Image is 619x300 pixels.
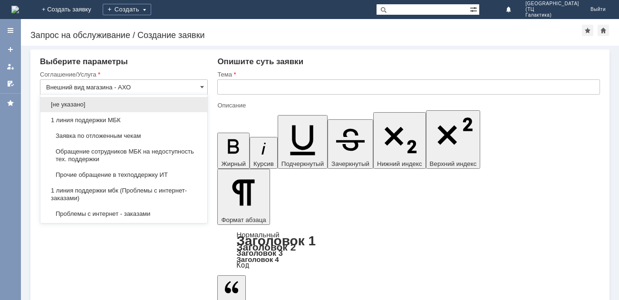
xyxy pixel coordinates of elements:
span: Выберите параметры [40,57,128,66]
a: Мои согласования [3,76,18,91]
a: Мои заявки [3,59,18,74]
span: [GEOGRAPHIC_DATA] [525,1,579,7]
div: Описание [217,102,598,108]
span: Опишите суть заявки [217,57,303,66]
button: Верхний индекс [426,110,481,169]
span: (ТЦ [525,7,579,12]
div: Добавить в избранное [582,25,593,36]
span: Обращение сотрудников МБК на недоступность тех. поддержки [46,148,202,163]
span: Формат абзаца [221,216,266,223]
a: Перейти на домашнюю страницу [11,6,19,13]
a: Заголовок 2 [236,242,296,252]
button: Курсив [250,137,278,169]
span: Галактика) [525,12,579,18]
span: Заявка по отложенным чекам [46,132,202,140]
div: Соглашение/Услуга [40,71,206,77]
button: Формат абзаца [217,169,270,225]
span: Курсив [253,160,274,167]
div: Сделать домашней страницей [598,25,609,36]
button: Жирный [217,133,250,169]
span: Нижний индекс [377,160,422,167]
span: [не указано] [46,101,202,108]
div: Формат абзаца [217,232,600,269]
a: Создать заявку [3,42,18,57]
span: Расширенный поиск [470,4,479,13]
button: Зачеркнутый [328,119,373,169]
span: 1 линия поддержки мбк (Проблемы с интернет-заказами) [46,187,202,202]
div: Создать [103,4,151,15]
span: Зачеркнутый [331,160,369,167]
span: Проблемы с интернет - заказами [46,210,202,218]
span: 1 линия поддержки МБК [46,116,202,124]
span: Подчеркнутый [281,160,324,167]
a: Код [236,261,249,270]
button: Нижний индекс [373,112,426,169]
a: Заголовок 4 [236,255,279,263]
img: logo [11,6,19,13]
a: Заголовок 3 [236,249,282,257]
div: Тема [217,71,598,77]
button: Подчеркнутый [278,115,328,169]
span: Верхний индекс [430,160,477,167]
a: Нормальный [236,231,279,239]
div: Запрос на обслуживание / Создание заявки [30,30,582,40]
span: Прочие обращение в техподдержку ИТ [46,171,202,179]
a: Заголовок 1 [236,233,316,248]
span: Жирный [221,160,246,167]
